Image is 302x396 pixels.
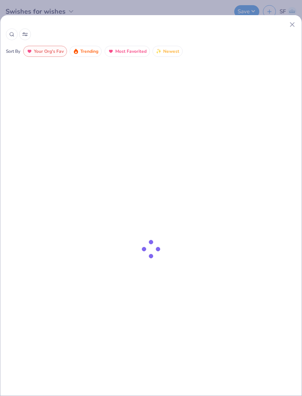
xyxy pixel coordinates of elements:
[163,47,179,56] span: Newest
[156,48,162,54] img: newest.gif
[73,48,79,54] img: trending.gif
[80,47,98,56] span: Trending
[115,47,147,56] span: Most Favorited
[34,47,64,56] span: Your Org's Fav
[70,46,102,57] button: Trending
[27,48,32,54] img: most_fav.gif
[152,46,183,57] button: Newest
[108,48,114,54] img: most_fav.gif
[19,28,31,40] button: Sort Popup Button
[6,48,20,55] div: Sort By
[23,46,67,57] button: Your Org's Fav
[105,46,150,57] button: Most Favorited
